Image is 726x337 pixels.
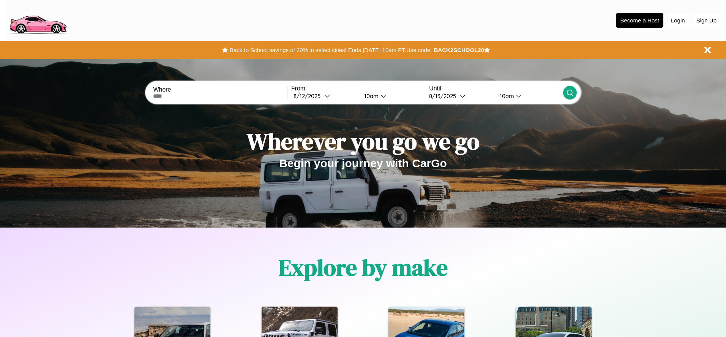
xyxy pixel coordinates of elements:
label: Until [429,85,563,92]
button: Sign Up [693,13,720,27]
button: 8/12/2025 [291,92,358,100]
button: Back to School savings of 20% in select cities! Ends [DATE] 10am PT.Use code: [228,45,434,55]
div: 10am [496,92,516,100]
label: Where [153,86,287,93]
img: logo [6,4,70,36]
label: From [291,85,425,92]
button: Become a Host [616,13,663,28]
button: Login [667,13,689,27]
button: 10am [494,92,563,100]
div: 8 / 12 / 2025 [294,92,324,100]
div: 10am [360,92,380,100]
button: 10am [358,92,425,100]
h1: Explore by make [279,252,448,283]
b: BACK2SCHOOL20 [434,47,484,53]
div: 8 / 13 / 2025 [429,92,460,100]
